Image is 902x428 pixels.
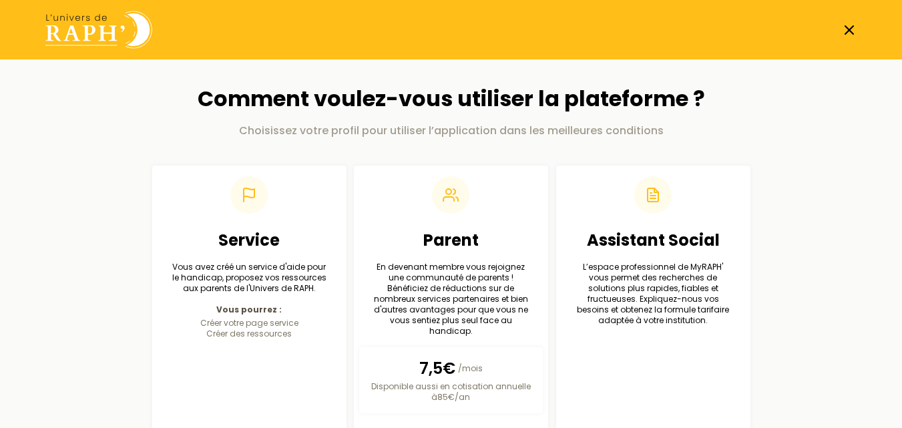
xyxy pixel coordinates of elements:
[370,381,532,403] p: Disponible aussi en cotisation annuelle à 85€ /an
[168,317,330,328] li: Créer votre page service
[152,86,750,112] h1: Comment voulez-vous utiliser la plateforme ?
[419,357,455,379] span: 7,5€
[168,304,330,314] p: Vous pourrez :
[841,22,857,38] a: Fermer la page
[45,11,152,49] img: Univers de Raph logo
[168,230,330,251] h2: Service
[168,262,330,294] p: Vous avez créé un service d'aide pour le handicap, proposez vos ressources aux parents de l'Unive...
[168,328,330,339] li: Créer des ressources
[152,123,750,139] p: Choisissez votre profil pour utiliser l’application dans les meilleures conditions
[370,230,532,251] h2: Parent
[370,262,532,337] p: En devenant membre vous rejoignez une communauté de parents ! Bénéficiez de réductions sur de nom...
[572,262,734,326] p: L’espace professionnel de MyRAPH' vous permet des recherches de solutions plus rapides, fiables e...
[572,230,734,251] h2: Assistant Social
[370,357,532,379] p: /mois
